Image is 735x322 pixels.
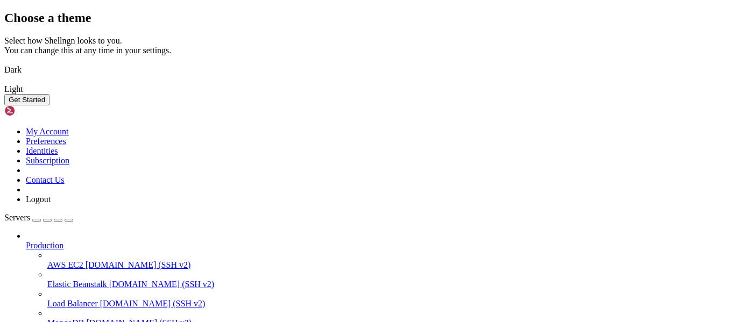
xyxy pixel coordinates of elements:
[26,175,65,184] a: Contact Us
[4,213,30,222] span: Servers
[47,251,731,270] li: AWS EC2 [DOMAIN_NAME] (SSH v2)
[4,65,731,75] div: Dark
[4,36,731,55] div: Select how Shellngn looks to you. You can change this at any time in your settings.
[47,260,731,270] a: AWS EC2 [DOMAIN_NAME] (SSH v2)
[4,94,50,105] button: Get Started
[47,280,731,289] a: Elastic Beanstalk [DOMAIN_NAME] (SSH v2)
[86,260,191,269] span: [DOMAIN_NAME] (SSH v2)
[100,299,206,308] span: [DOMAIN_NAME] (SSH v2)
[4,84,731,94] div: Light
[47,260,83,269] span: AWS EC2
[26,146,58,155] a: Identities
[26,241,63,250] span: Production
[4,213,73,222] a: Servers
[4,11,731,25] h2: Choose a theme
[47,289,731,309] li: Load Balancer [DOMAIN_NAME] (SSH v2)
[26,156,69,165] a: Subscription
[26,241,731,251] a: Production
[26,195,51,204] a: Logout
[4,105,66,116] img: Shellngn
[109,280,215,289] span: [DOMAIN_NAME] (SSH v2)
[26,127,69,136] a: My Account
[47,280,107,289] span: Elastic Beanstalk
[47,270,731,289] li: Elastic Beanstalk [DOMAIN_NAME] (SSH v2)
[26,137,66,146] a: Preferences
[47,299,98,308] span: Load Balancer
[47,299,731,309] a: Load Balancer [DOMAIN_NAME] (SSH v2)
